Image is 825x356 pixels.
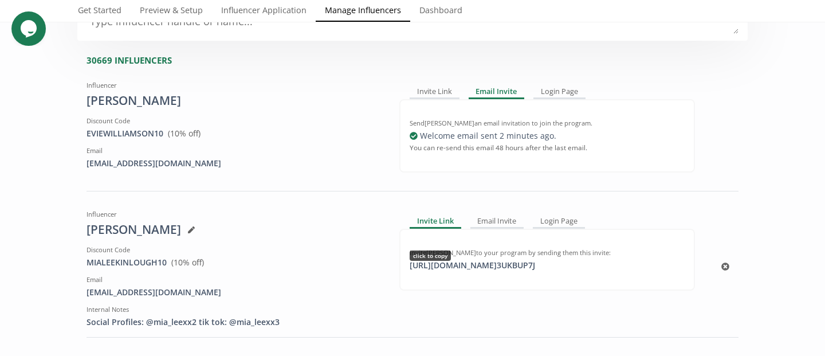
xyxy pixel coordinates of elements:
[87,210,382,219] div: Influencer
[403,260,542,271] div: [URL][DOMAIN_NAME] 3UKBUP7J
[87,146,382,155] div: Email
[470,214,524,228] div: Email Invite
[171,257,204,268] span: ( 10 % off)
[87,158,382,169] div: [EMAIL_ADDRESS][DOMAIN_NAME]
[87,305,382,314] div: Internal Notes
[410,251,451,261] div: click to copy
[87,245,382,255] div: Discount Code
[87,275,382,284] div: Email
[87,81,382,90] div: Influencer
[87,287,382,298] div: [EMAIL_ADDRESS][DOMAIN_NAME]
[11,11,48,46] iframe: chat widget
[87,54,748,66] div: 30669 INFLUENCERS
[410,119,685,128] div: Send [PERSON_NAME] an email invitation to join the program.
[87,316,382,328] div: Social Profiles: @mia_leexx2 tik tok: @mia_leexx3
[410,214,461,228] div: Invite Link
[410,248,685,257] div: Invite [PERSON_NAME] to your program by sending them this invite:
[87,92,382,109] div: [PERSON_NAME]
[87,221,382,238] div: [PERSON_NAME]
[410,85,459,99] div: Invite Link
[410,130,685,142] div: Welcome email sent 2 minutes ago .
[533,214,585,228] div: Login Page
[168,128,201,139] span: ( 10 % off)
[533,85,586,99] div: Login Page
[87,116,382,126] div: Discount Code
[87,257,167,268] a: MIALEEKINLOUGH10
[410,138,587,157] small: You can re-send this email 48 hours after the last email.
[87,128,163,139] a: EVIEWILLIAMSON10
[469,85,525,99] div: Email Invite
